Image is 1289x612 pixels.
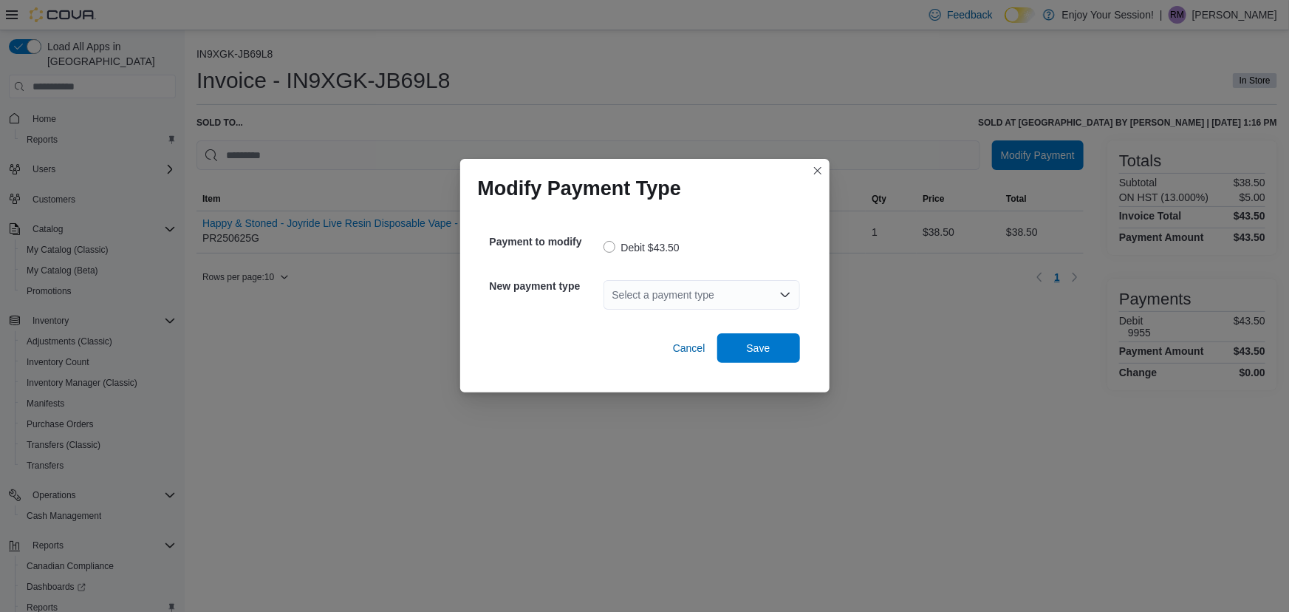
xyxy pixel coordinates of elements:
input: Accessible screen reader label [612,286,614,304]
label: Debit $43.50 [604,239,680,256]
button: Open list of options [779,289,791,301]
h1: Modify Payment Type [478,177,682,200]
h5: Payment to modify [490,227,601,256]
button: Cancel [667,333,711,363]
span: Save [747,341,770,356]
button: Closes this modal window [809,162,827,180]
h5: New payment type [490,271,601,301]
button: Save [717,333,800,363]
span: Cancel [673,341,705,356]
